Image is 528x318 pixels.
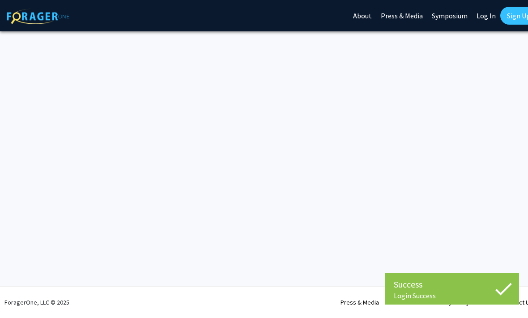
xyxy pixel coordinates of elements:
div: Login Success [394,291,510,300]
img: ForagerOne Logo [7,9,69,24]
div: Success [394,278,510,291]
a: Press & Media [341,298,379,306]
div: ForagerOne, LLC © 2025 [4,287,69,318]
